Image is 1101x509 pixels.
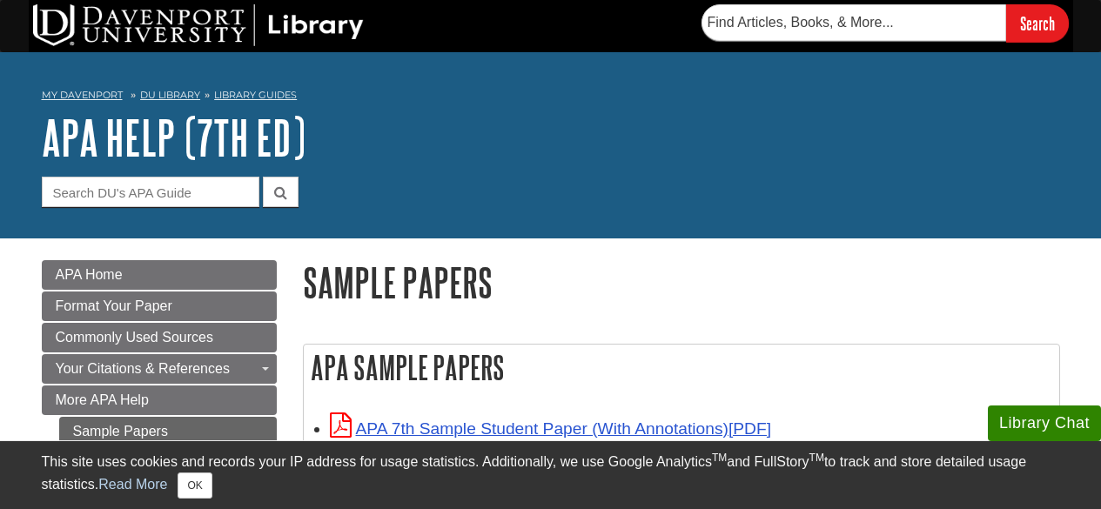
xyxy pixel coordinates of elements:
input: Find Articles, Books, & More... [702,4,1006,41]
h1: Sample Papers [303,260,1060,305]
div: This site uses cookies and records your IP address for usage statistics. Additionally, we use Goo... [42,452,1060,499]
a: My Davenport [42,88,123,103]
a: Link opens in new window [330,419,771,438]
a: Commonly Used Sources [42,323,277,352]
span: More APA Help [56,392,149,407]
span: Your Citations & References [56,361,230,376]
span: Format Your Paper [56,298,172,313]
form: Searches DU Library's articles, books, and more [702,4,1069,42]
a: APA Home [42,260,277,290]
a: APA Help (7th Ed) [42,111,305,164]
a: Format Your Paper [42,291,277,321]
a: DU Library [140,89,200,101]
sup: TM [712,452,727,464]
a: Sample Papers [59,417,277,446]
a: Read More [98,477,167,492]
a: Your Citations & References [42,354,277,384]
a: Library Guides [214,89,297,101]
input: Search [1006,4,1069,42]
span: Commonly Used Sources [56,330,213,345]
button: Close [178,472,211,499]
input: Search DU's APA Guide [42,177,259,207]
span: APA Home [56,267,123,282]
nav: breadcrumb [42,84,1060,111]
button: Library Chat [988,405,1101,441]
a: More APA Help [42,385,277,415]
img: DU Library [33,4,364,46]
sup: TM [809,452,824,464]
h2: APA Sample Papers [304,345,1059,391]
